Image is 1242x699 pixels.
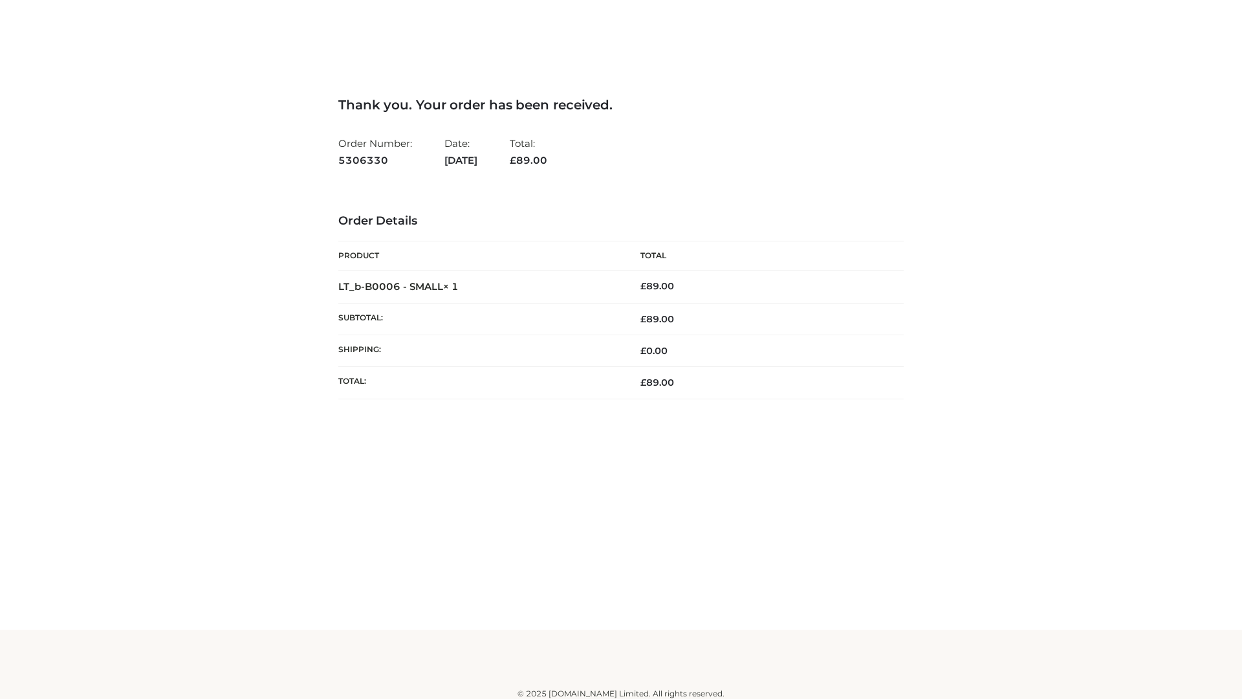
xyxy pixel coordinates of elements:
[338,152,412,169] strong: 5306330
[640,345,668,357] bdi: 0.00
[338,303,621,335] th: Subtotal:
[338,214,904,228] h3: Order Details
[338,132,412,172] li: Order Number:
[444,132,477,172] li: Date:
[510,132,547,172] li: Total:
[510,154,547,166] span: 89.00
[640,313,646,325] span: £
[640,280,646,292] span: £
[510,154,516,166] span: £
[640,313,674,325] span: 89.00
[444,152,477,169] strong: [DATE]
[338,97,904,113] h3: Thank you. Your order has been received.
[621,241,904,271] th: Total
[338,335,621,367] th: Shipping:
[443,280,459,293] strong: × 1
[640,377,646,388] span: £
[338,280,459,293] strong: LT_b-B0006 - SMALL
[640,377,674,388] span: 89.00
[338,241,621,271] th: Product
[640,280,674,292] bdi: 89.00
[338,367,621,399] th: Total:
[640,345,646,357] span: £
